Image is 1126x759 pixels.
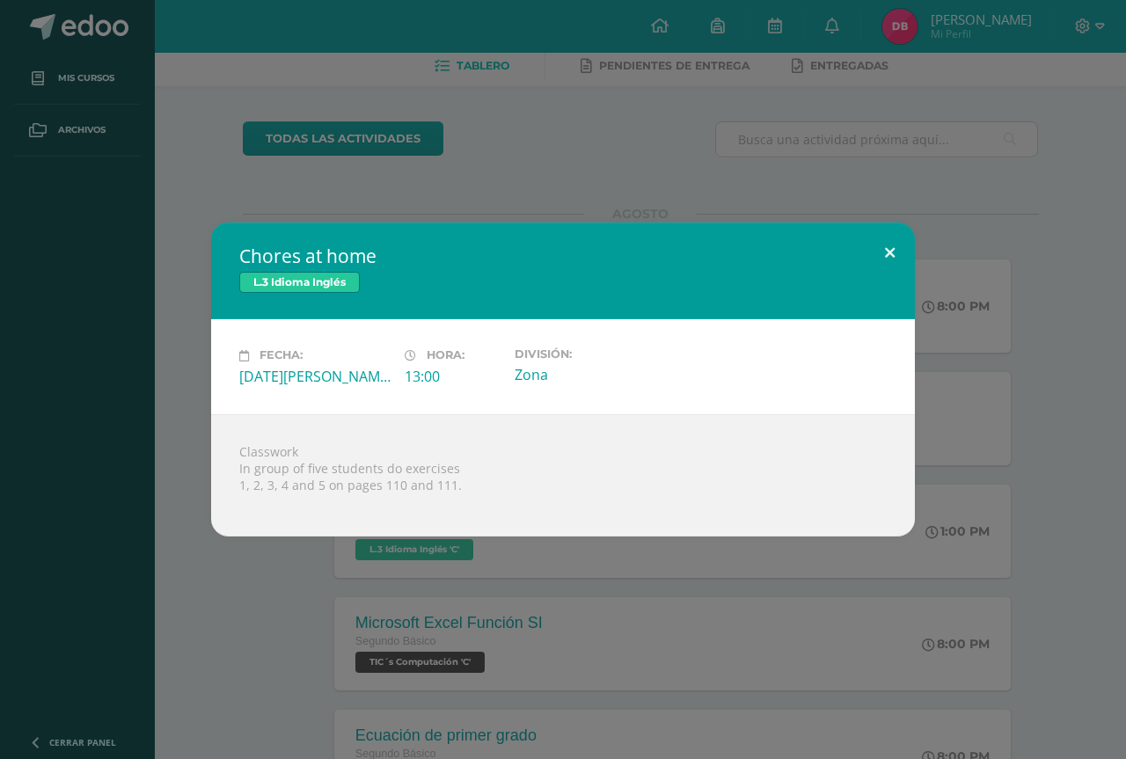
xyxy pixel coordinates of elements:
[211,414,915,536] div: Classwork In group of five students do exercises 1, 2, 3, 4 and 5 on pages 110 and 111.
[260,349,303,362] span: Fecha:
[405,367,501,386] div: 13:00
[865,223,915,282] button: Close (Esc)
[515,347,666,361] label: División:
[239,272,360,293] span: L.3 Idioma Inglés
[427,349,464,362] span: Hora:
[239,244,887,268] h2: Chores at home
[515,365,666,384] div: Zona
[239,367,391,386] div: [DATE][PERSON_NAME]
